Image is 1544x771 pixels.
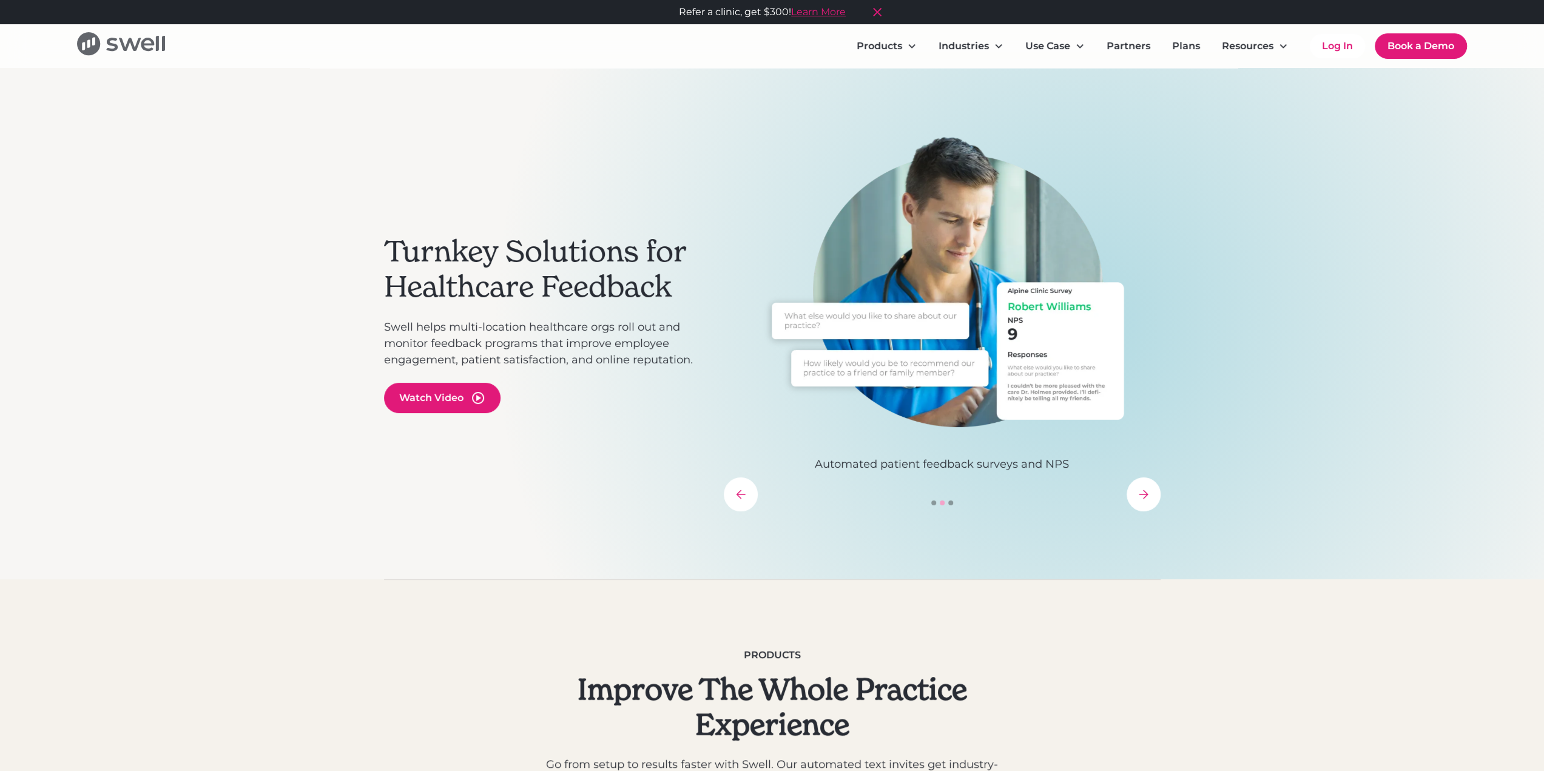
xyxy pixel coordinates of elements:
div: Refer a clinic, get $300! [679,5,846,19]
div: Products [857,39,902,53]
a: Learn More [791,5,846,19]
p: Automated patient feedback surveys and NPS [724,456,1161,473]
div: Industries [939,39,989,53]
div: previous slide [724,477,758,511]
a: home [77,32,165,59]
div: Show slide 2 of 3 [940,500,945,505]
h2: Improve The Whole Practice Experience [539,672,1005,742]
div: Use Case [1025,39,1070,53]
a: open lightbox [384,383,501,413]
div: Industries [929,34,1013,58]
iframe: Chat Widget [1272,283,1544,771]
div: Watch Video [399,391,464,405]
div: Products [539,648,1005,662]
p: Swell helps multi-location healthcare orgs roll out and monitor feedback programs that improve em... [384,319,712,368]
a: Partners [1097,34,1160,58]
div: Resources [1222,39,1273,53]
a: Plans [1162,34,1210,58]
div: Resources [1212,34,1298,58]
div: next slide [1127,477,1161,511]
div: 2 of 3 [724,136,1161,473]
a: Book a Demo [1375,33,1467,59]
div: Use Case [1016,34,1094,58]
div: carousel [724,136,1161,511]
div: Show slide 3 of 3 [948,500,953,505]
div: Products [847,34,926,58]
h2: Turnkey Solutions for Healthcare Feedback [384,234,712,304]
div: Show slide 1 of 3 [931,500,936,505]
a: Log In [1310,34,1365,58]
